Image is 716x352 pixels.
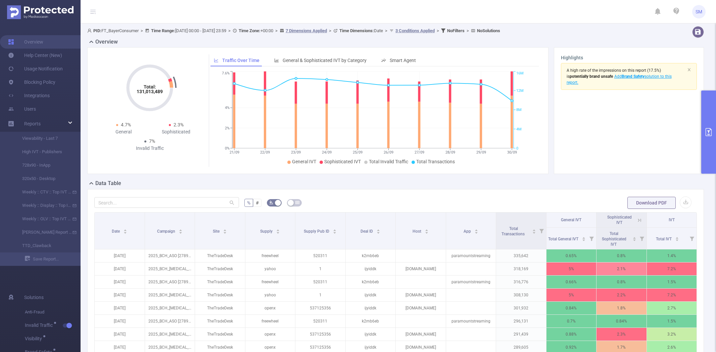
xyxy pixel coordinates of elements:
i: icon: caret-up [425,228,429,230]
i: icon: caret-down [425,231,429,233]
i: icon: caret-down [474,231,478,233]
a: Weekly :: CTV :: Top IVT Domains [13,185,73,199]
p: TheTradeDesk [195,249,245,262]
i: icon: caret-down [675,238,679,240]
p: [DOMAIN_NAME] [396,289,446,301]
i: icon: caret-down [333,231,337,233]
i: icon: caret-up [632,236,636,238]
i: icon: caret-down [124,231,127,233]
span: FT_BayerConsumer [DATE] 00:00 - [DATE] 23:59 +00:00 [87,28,500,33]
p: openx [245,328,295,341]
span: Deal ID [361,229,374,234]
p: 2.2% [596,289,647,301]
span: > [139,28,145,33]
p: paramountstreaming [446,315,496,328]
p: freewheel [245,276,295,288]
p: 2025_BCH_ASO [278987] [145,249,195,262]
i: icon: caret-up [582,236,586,238]
tspan: 22/09 [260,150,270,155]
p: 0.66% [546,276,596,288]
span: > [226,28,233,33]
p: [DOMAIN_NAME] [396,262,446,275]
span: Add solution to this report. [567,74,672,85]
p: 537125356 [295,302,345,314]
span: SM [696,5,702,18]
span: Anti-Fraud [25,305,81,319]
p: TheTradeDesk [195,289,245,301]
p: 520311 [295,315,345,328]
h2: Overview [95,38,118,46]
p: k2mb6eb [346,315,396,328]
p: [DOMAIN_NAME] [396,328,446,341]
tspan: 7.6% [222,71,230,76]
i: icon: caret-up [675,236,679,238]
a: Help Center (New) [8,49,62,62]
p: 316,776 [496,276,546,288]
a: Viewability - Last 7 [13,132,73,145]
span: 4.7% [121,122,131,127]
span: Total Sophisticated IVT [602,231,626,247]
tspan: 4% [225,106,230,110]
a: Blocking Policy [8,75,55,89]
p: 308,130 [496,289,546,301]
button: icon: close [687,66,691,73]
input: Search... [94,197,239,208]
a: High IVT - Publishers [13,145,73,159]
i: Filter menu [587,228,596,249]
p: ijyiddk [346,302,396,314]
i: icon: caret-up [474,228,478,230]
p: 2025_BCH_ASO [278987] [145,276,195,288]
i: icon: caret-down [276,231,280,233]
button: Download PDF [627,197,676,209]
p: [DATE] [95,328,145,341]
p: ijyiddk [346,289,396,301]
p: 335,642 [496,249,546,262]
span: General IVT [561,218,581,222]
span: Supply [260,229,274,234]
p: 3.2% [647,328,697,341]
p: TheTradeDesk [195,315,245,328]
div: Sort [582,236,586,240]
p: yahoo [245,289,295,301]
span: > [435,28,441,33]
tspan: 30/09 [507,150,517,155]
p: freewheel [245,315,295,328]
b: Time Range: [151,28,175,33]
p: 2.7% [647,302,697,314]
div: Invalid Traffic [124,145,176,152]
a: Usage Notification [8,62,63,75]
span: 7% [149,138,155,144]
p: 1.5% [647,315,697,328]
p: freewheel [245,249,295,262]
span: Total IVT [656,237,673,241]
p: ijyiddk [346,262,396,275]
p: openx [245,302,295,314]
tspan: 8M [516,108,522,112]
tspan: 16M [516,71,524,76]
i: icon: caret-up [377,228,380,230]
p: 5% [546,262,596,275]
p: TheTradeDesk [195,302,245,314]
p: 2.3% [596,328,647,341]
span: Supply Pub ID [304,229,330,234]
span: Sophisticated IVT [607,215,632,225]
p: [DATE] [95,302,145,314]
b: Time Zone: [239,28,260,33]
p: TheTradeDesk [195,262,245,275]
p: 7.2% [647,262,697,275]
img: Protected Media [7,5,74,19]
i: icon: user [87,28,93,33]
a: [PERSON_NAME] Report - IVT [13,226,73,239]
span: General & Sophisticated IVT by Category [283,58,367,63]
tspan: 28/09 [445,150,455,155]
p: 1.5% [647,276,697,288]
tspan: 29/09 [476,150,486,155]
i: icon: caret-down [377,231,380,233]
p: 7.2% [647,289,697,301]
i: icon: caret-up [124,228,127,230]
tspan: 131,013,489 [137,89,163,94]
p: 2025_BCH_ASO [278987] [145,315,195,328]
p: 0.8% [596,276,647,288]
p: 537125356 [295,328,345,341]
div: Sort [333,228,337,232]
